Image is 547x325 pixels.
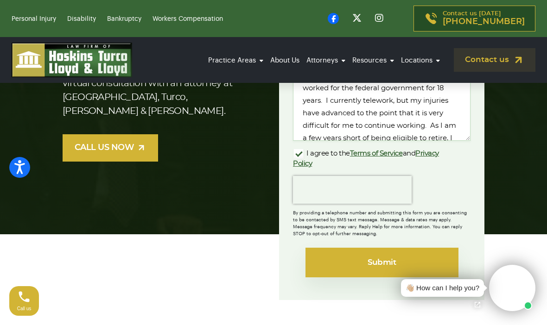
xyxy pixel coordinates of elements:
a: CALL US NOW [63,134,158,162]
p: Contact us [DATE] [443,11,525,26]
a: Terms of Service [350,150,403,157]
a: Workers Compensation [153,16,223,22]
span: Call us [17,306,32,311]
div: By providing a telephone number and submitting this form you are consenting to be contacted by SM... [293,204,471,237]
textarea: I am a 100% rated disabled veteran that has worked for the federal government for 18 years. I cur... [293,64,471,141]
a: Personal Injury [12,16,56,22]
a: Resources [350,48,396,73]
img: logo [12,43,132,77]
input: Submit [305,248,458,277]
img: arrow-up-right-light.svg [137,143,146,152]
a: Practice Areas [206,48,266,73]
a: About Us [268,48,302,73]
a: Bankruptcy [107,16,141,22]
iframe: reCAPTCHA [293,176,412,204]
a: Contact us [DATE][PHONE_NUMBER] [413,6,535,31]
span: [PHONE_NUMBER] [443,17,525,26]
div: 👋🏼 How can I help you? [406,283,479,294]
a: Locations [399,48,442,73]
label: I agree to the and [293,148,456,169]
a: Contact us [454,48,535,72]
a: Attorneys [304,48,348,73]
a: Open chat [468,295,487,314]
a: Disability [67,16,96,22]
